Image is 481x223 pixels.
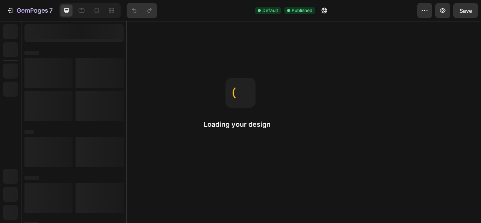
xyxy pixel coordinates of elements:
span: Save [460,8,472,14]
p: 7 [49,6,53,15]
div: Undo/Redo [127,3,157,18]
button: 7 [3,3,56,18]
span: Default [262,7,278,14]
span: Published [292,7,312,14]
button: Save [453,3,478,18]
h2: Loading your design [204,120,277,129]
